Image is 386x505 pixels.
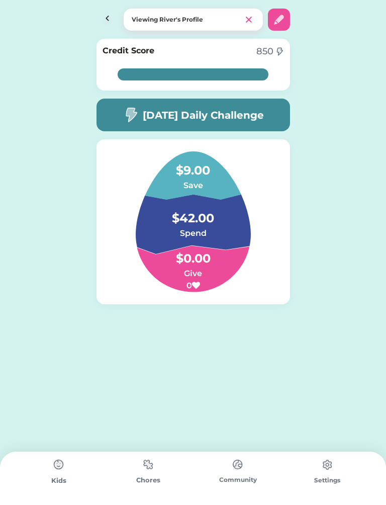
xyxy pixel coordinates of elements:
[123,107,139,123] img: image-flash-1--flash-power-connect-charge-electricity-lightning.svg
[243,14,255,26] img: clear%201.svg
[112,151,275,292] img: Group%201.svg
[143,239,243,268] h4: $0.00
[14,476,104,486] div: Kids
[282,476,372,485] div: Settings
[103,45,154,57] h6: Credit Score
[138,455,158,474] img: type%3Dchores%2C%20state%3Ddefault.svg
[143,108,264,123] h5: [DATE] Daily Challenge
[143,199,243,227] h4: $42.00
[143,180,243,192] h6: Save
[143,151,243,180] h4: $9.00
[273,14,285,26] img: interface-edit-pencil--change-edit-modify-pencil-write-writing.svg
[256,45,273,58] div: 850
[228,455,248,474] img: type%3Dchores%2C%20state%3Ddefault.svg
[143,280,243,292] h6: 0
[275,47,283,56] img: image-flash-1--flash-power-connect-charge-electricity-lightning.svg
[143,268,243,280] h6: Give
[96,9,119,31] img: Icon%20Button.svg
[49,455,69,475] img: type%3Dchores%2C%20state%3Ddefault.svg
[317,455,337,475] img: type%3Dchores%2C%20state%3Ddefault.svg
[120,68,266,80] div: 100%
[132,15,243,24] div: Viewing River's Profile
[104,475,193,485] div: Chores
[193,475,282,484] div: Community
[143,227,243,239] h6: Spend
